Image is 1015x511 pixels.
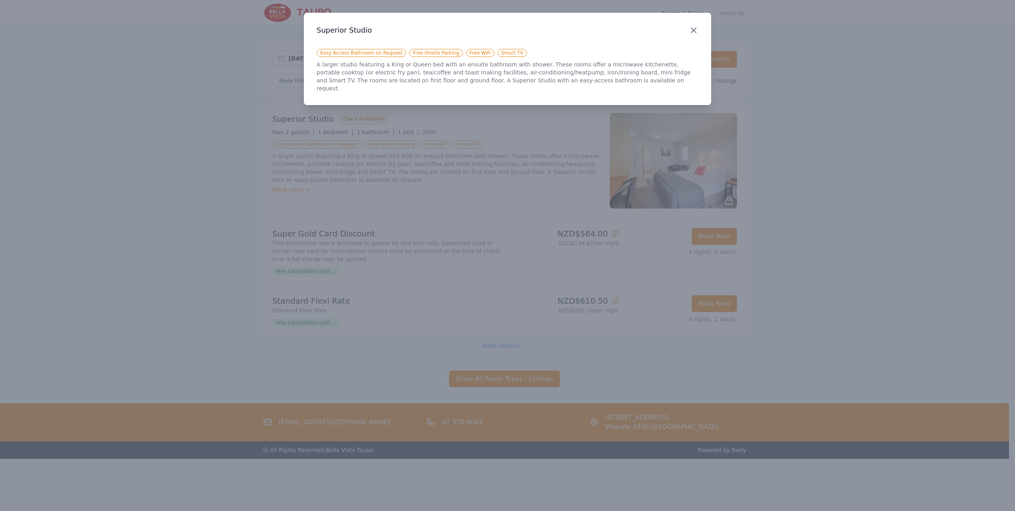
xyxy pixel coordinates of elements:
[317,25,698,35] h3: Superior Studio
[409,49,463,57] span: Free Onsite Parking
[317,49,406,57] span: Easy Access Bathroom on Request
[317,60,698,92] p: A larger studio featuring a King or Queen bed with an ensuite bathroom with shower. These rooms o...
[466,49,495,57] span: Free WiFi
[498,49,527,57] span: Smart TV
